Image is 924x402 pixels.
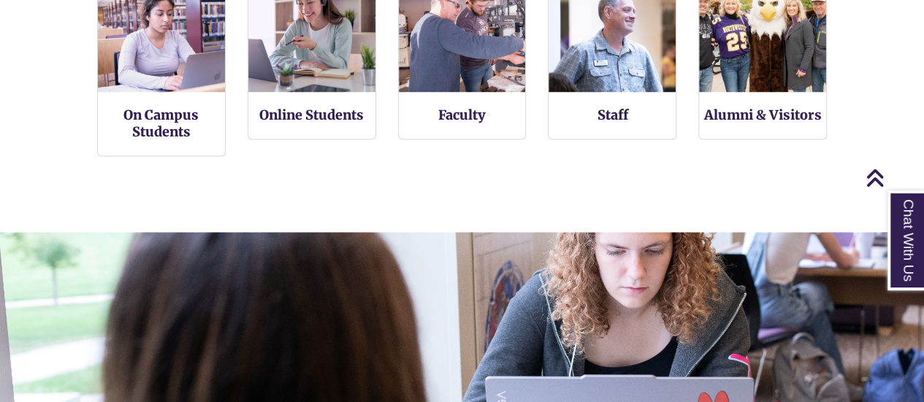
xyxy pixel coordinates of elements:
a: Faculty [438,107,486,123]
a: Back to Top [866,168,920,188]
a: Staff [597,107,627,123]
a: Alumni & Visitors [704,107,822,123]
a: Online Students [259,107,364,123]
a: On Campus Students [123,107,199,140]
